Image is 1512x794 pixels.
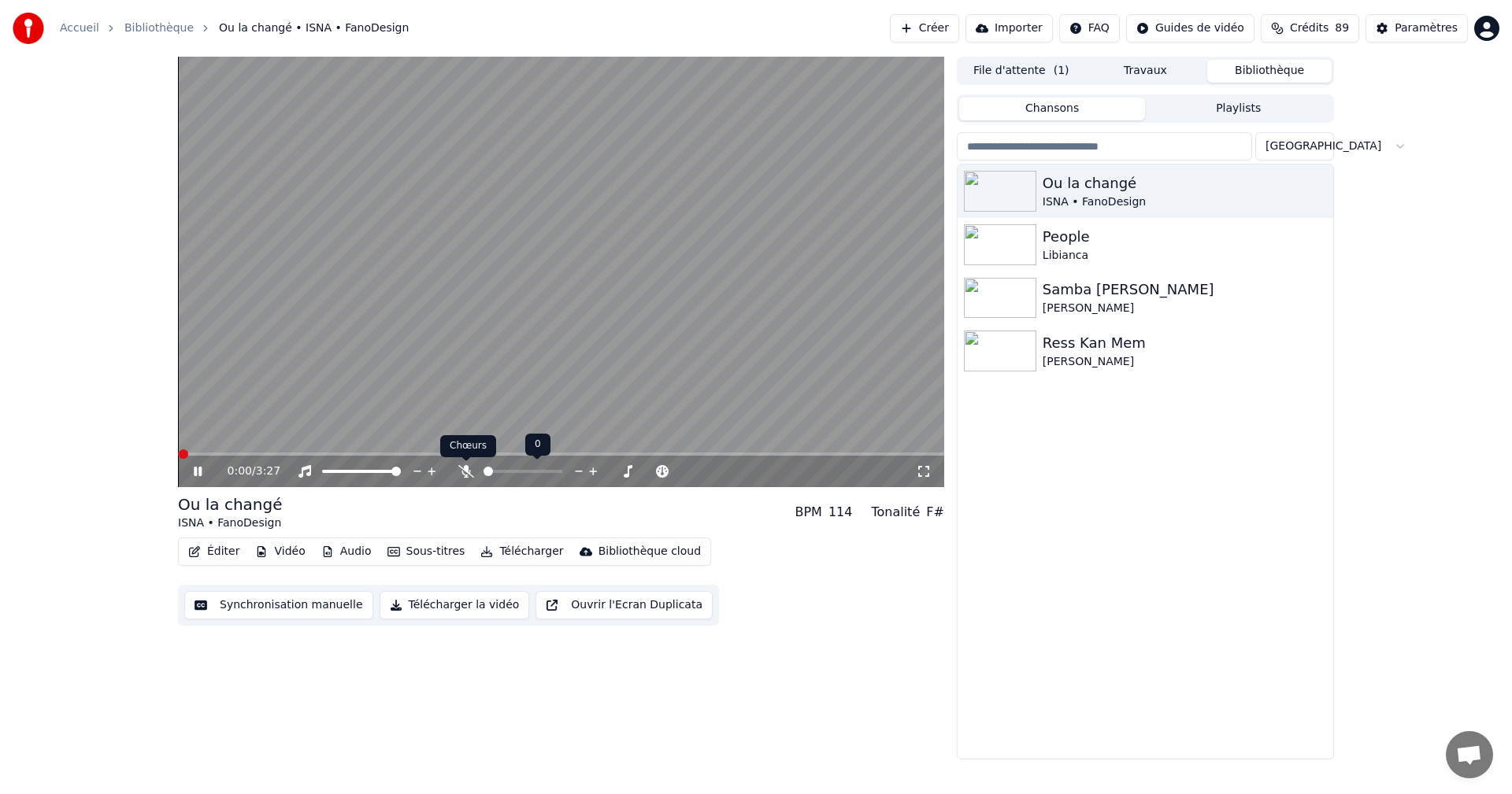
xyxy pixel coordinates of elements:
div: Ress Kan Mem [1043,332,1327,354]
div: 114 [828,503,853,522]
span: ( 1 ) [1054,63,1069,79]
nav: breadcrumb [60,20,409,36]
button: FAQ [1059,14,1120,42]
img: youka [13,13,44,44]
button: Importer [965,14,1053,42]
button: Éditer [182,541,246,563]
button: Télécharger la vidéo [380,591,530,619]
button: Chansons [959,98,1146,120]
button: Paramètres [1366,14,1468,42]
button: Télécharger [474,541,569,563]
span: 3:27 [256,463,280,479]
div: Ou la changé [1043,172,1327,194]
span: Crédits [1290,20,1329,36]
button: Crédits89 [1261,14,1359,42]
div: F# [926,503,944,522]
button: Créer [890,14,959,42]
div: BPM [795,503,821,522]
button: Sous-titres [381,541,472,563]
span: 0:00 [228,463,252,479]
button: Vidéo [249,541,311,563]
div: Tonalité [871,503,920,522]
button: Ouvrir l'Ecran Duplicata [535,591,713,619]
button: Travaux [1084,60,1208,83]
div: 0 [525,434,550,456]
div: People [1043,226,1327,248]
div: Ou la changé [178,493,283,515]
button: Bibliothèque [1207,60,1332,83]
div: Libianca [1043,248,1327,264]
div: Samba [PERSON_NAME] [1043,279,1327,301]
span: 89 [1335,20,1349,36]
div: [PERSON_NAME] [1043,354,1327,370]
button: Synchronisation manuelle [184,591,373,619]
button: Audio [315,541,378,563]
span: Ou la changé • ISNA • FanoDesign [219,20,409,36]
a: Ouvrir le chat [1446,731,1493,778]
div: [PERSON_NAME] [1043,301,1327,316]
div: / [228,463,265,479]
a: Accueil [60,20,99,36]
div: Chœurs [440,435,496,457]
div: ISNA • FanoDesign [1043,194,1327,210]
a: Bibliothèque [124,20,194,36]
button: Playlists [1145,98,1332,120]
div: Bibliothèque cloud [598,544,701,559]
div: ISNA • FanoDesign [178,515,283,531]
span: [GEOGRAPHIC_DATA] [1266,138,1381,154]
div: Paramètres [1395,20,1458,36]
button: File d'attente [959,60,1084,83]
button: Guides de vidéo [1126,14,1254,42]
